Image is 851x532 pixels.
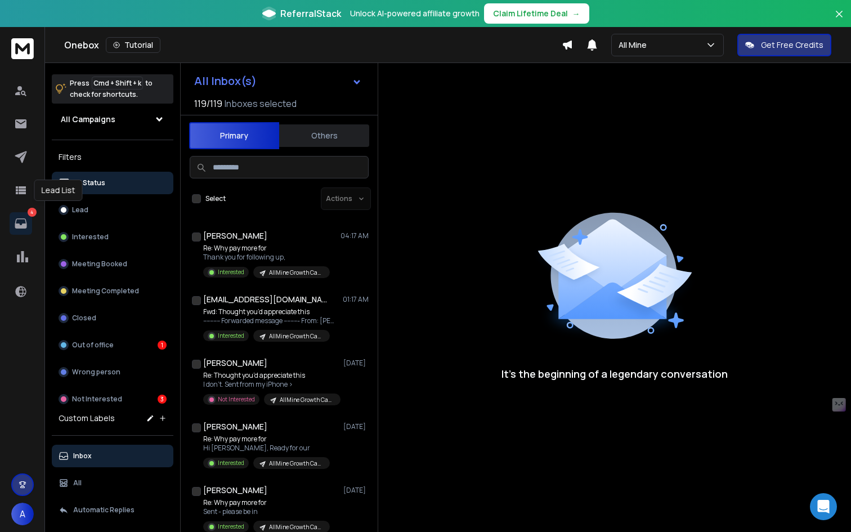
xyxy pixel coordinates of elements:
p: Re: Why pay more for [203,498,330,507]
a: 4 [10,212,32,235]
p: All Status [73,178,105,187]
span: ReferralStack [280,7,341,20]
p: Get Free Credits [761,39,823,51]
p: Sent - please be in [203,507,330,516]
p: Interested [218,459,244,467]
button: Inbox [52,445,173,467]
p: Re: Why pay more for [203,435,330,444]
h1: All Campaigns [61,114,115,125]
button: Automatic Replies [52,499,173,521]
p: Unlock AI-powered affiliate growth [350,8,480,19]
p: Re: Thought you’d appreciate this [203,371,338,380]
p: Lead [72,205,88,214]
h3: Custom Labels [59,413,115,424]
p: [DATE] [343,422,369,431]
p: AllMine Growth Campaign [269,523,323,531]
p: All Mine [619,39,651,51]
p: AllMine Growth Campaign [269,269,323,277]
p: 4 [28,208,37,217]
p: Interested [218,268,244,276]
button: A [11,503,34,525]
p: Fwd: Thought you’d appreciate this [203,307,338,316]
button: Interested [52,226,173,248]
h1: [PERSON_NAME] [203,230,267,242]
p: ---------- Forwarded message --------- From: [PERSON_NAME] [203,316,338,325]
p: Out of office [72,341,114,350]
h3: Inboxes selected [225,97,297,110]
p: Not Interested [218,395,255,404]
div: 3 [158,395,167,404]
div: Open Intercom Messenger [810,493,837,520]
h1: [PERSON_NAME] [203,357,267,369]
button: Others [279,123,369,148]
p: 01:17 AM [343,295,369,304]
p: Interested [218,332,244,340]
p: Re: Why pay more for [203,244,330,253]
div: Lead List [34,180,83,201]
p: Wrong person [72,368,120,377]
div: Onebox [64,37,562,53]
p: 04:17 AM [341,231,369,240]
h1: All Inbox(s) [194,75,257,87]
span: 119 / 119 [194,97,222,110]
button: Not Interested3 [52,388,173,410]
p: Thank you for following up, [203,253,330,262]
button: Meeting Booked [52,253,173,275]
p: Not Interested [72,395,122,404]
p: Press to check for shortcuts. [70,78,153,100]
p: AllMine Growth Campaign [280,396,334,404]
h1: [PERSON_NAME] [203,421,267,432]
p: AllMine Growth Campaign [269,332,323,341]
button: Meeting Completed [52,280,173,302]
p: [DATE] [343,359,369,368]
label: Select [205,194,226,203]
p: Hi [PERSON_NAME], Ready for our [203,444,330,453]
h1: [EMAIL_ADDRESS][DOMAIN_NAME] [203,294,327,305]
p: Meeting Booked [72,260,127,269]
p: It’s the beginning of a legendary conversation [501,366,728,382]
button: Tutorial [106,37,160,53]
div: 1 [158,341,167,350]
p: [DATE] [343,486,369,495]
button: Closed [52,307,173,329]
button: Get Free Credits [737,34,831,56]
button: All Campaigns [52,108,173,131]
button: Primary [189,122,279,149]
button: All [52,472,173,494]
p: Closed [72,314,96,323]
p: Interested [218,522,244,531]
button: Wrong person [52,361,173,383]
button: All Inbox(s) [185,70,371,92]
p: Interested [72,233,109,242]
p: Meeting Completed [72,287,139,296]
span: → [572,8,580,19]
h1: [PERSON_NAME] [203,485,267,496]
button: Claim Lifetime Deal→ [484,3,589,24]
p: Inbox [73,451,92,461]
button: Out of office1 [52,334,173,356]
button: All Status [52,172,173,194]
p: I don’t. Sent from my iPhone > [203,380,338,389]
p: AllMine Growth Campaign [269,459,323,468]
p: Automatic Replies [73,506,135,515]
span: Cmd + Shift + k [92,77,143,90]
button: Close banner [832,7,846,34]
p: All [73,479,82,488]
h3: Filters [52,149,173,165]
button: Lead [52,199,173,221]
